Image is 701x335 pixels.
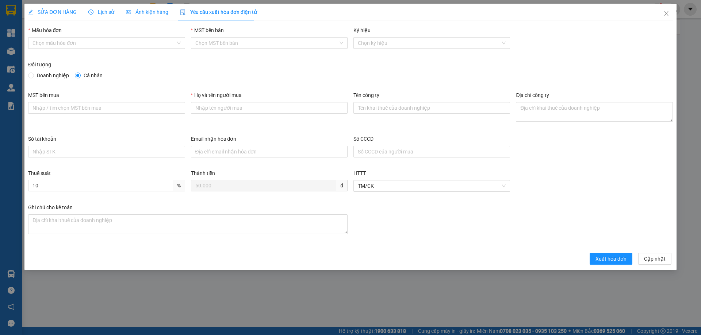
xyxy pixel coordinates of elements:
[6,37,17,44] span: DĐ:
[28,204,73,210] label: Ghi chú cho kế toán
[191,102,348,114] input: Họ và tên người mua
[28,136,56,142] label: Số tài khoản
[91,50,173,60] div: 50.000
[590,253,632,265] button: Xuất hóa đơn
[88,9,114,15] span: Lịch sử
[191,27,224,33] label: MST bên bán
[126,9,168,15] span: Ảnh kiện hàng
[644,255,666,263] span: Cập nhật
[180,9,257,15] span: Yêu cầu xuất hóa đơn điện tử
[92,6,173,23] div: [DEMOGRAPHIC_DATA]
[663,11,669,16] span: close
[353,136,374,142] label: Số CCCD
[353,102,510,114] input: Tên công ty
[92,37,103,44] span: DĐ:
[6,23,87,33] div: 0763460000
[173,180,185,191] span: %
[92,6,110,14] span: Nhận:
[92,23,173,33] div: 07797717776
[28,92,59,98] label: MST bên mua
[28,170,51,176] label: Thuế suất
[191,146,348,157] input: Email nhận hóa đơn
[336,180,348,191] span: đ
[656,4,677,24] button: Close
[358,180,506,191] span: TM/CK
[103,33,132,46] span: N4 Ga
[28,214,348,234] textarea: Ghi chú cho kế toán
[353,92,379,98] label: Tên công ty
[516,92,549,98] label: Địa chỉ công ty
[180,9,186,15] img: icon
[28,62,51,67] label: Đối tượng
[191,92,242,98] label: Họ và tên người mua
[353,170,366,176] label: HTTT
[126,9,131,15] span: picture
[353,146,510,157] input: Số CCCD
[353,27,371,33] label: Ký hiệu
[91,52,101,59] span: CC :
[6,6,18,14] span: Gửi:
[17,33,54,46] span: ĐÀ LẠT
[28,146,185,157] input: Số tài khoản
[28,102,185,114] input: MST bên mua
[81,71,106,79] span: Cá nhân
[6,6,87,23] div: [DEMOGRAPHIC_DATA]
[638,253,671,265] button: Cập nhật
[28,9,77,15] span: SỬA ĐƠN HÀNG
[28,180,173,191] input: Thuế suất
[88,9,93,15] span: clock-circle
[191,170,215,176] label: Thành tiền
[516,102,673,122] textarea: Địa chỉ công ty
[191,136,237,142] label: Email nhận hóa đơn
[595,255,627,263] span: Xuất hóa đơn
[28,9,33,15] span: edit
[28,27,62,33] label: Mẫu hóa đơn
[34,71,72,79] span: Doanh nghiệp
